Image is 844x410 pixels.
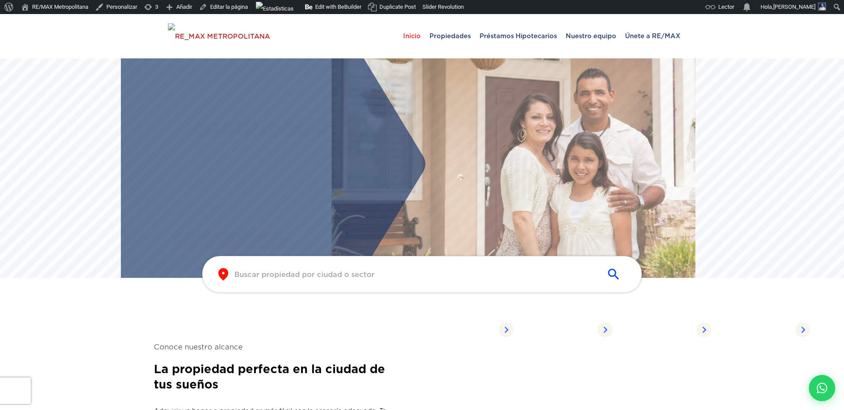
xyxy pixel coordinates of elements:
[422,4,464,10] span: Slider Revolution
[256,2,294,16] img: Visitas de 48 horas. Haz clic para ver más estadísticas del sitio.
[475,23,561,49] span: Préstamos Hipotecarios
[621,23,685,49] span: Únete a RE/MAX
[597,322,612,337] img: Arrow Right
[425,23,475,49] span: Propiedades
[168,23,270,50] img: RE_MAX METROPOLITANA
[426,320,498,339] span: Propiedades listadas
[154,342,400,352] span: Conoce nuestro alcance
[696,322,711,337] img: Arrow Right
[524,320,597,339] span: Propiedades listadas
[498,322,513,337] img: Arrow Right
[399,14,425,58] a: Inicio
[234,270,596,280] input: Buscar propiedad por ciudad o sector
[623,320,696,339] span: Propiedades listadas
[154,361,400,392] h2: La propiedad perfecta en la ciudad de tus sueños
[795,322,810,337] img: Arrow Right
[561,23,621,49] span: Nuestro equipo
[722,320,795,339] span: Propiedades listadas
[561,14,621,58] a: Nuestro equipo
[621,14,685,58] a: Únete a RE/MAX
[168,14,270,58] a: RE/MAX Metropolitana
[773,4,815,10] span: [PERSON_NAME]
[425,14,475,58] a: Propiedades
[475,14,561,58] a: Préstamos Hipotecarios
[399,23,425,49] span: Inicio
